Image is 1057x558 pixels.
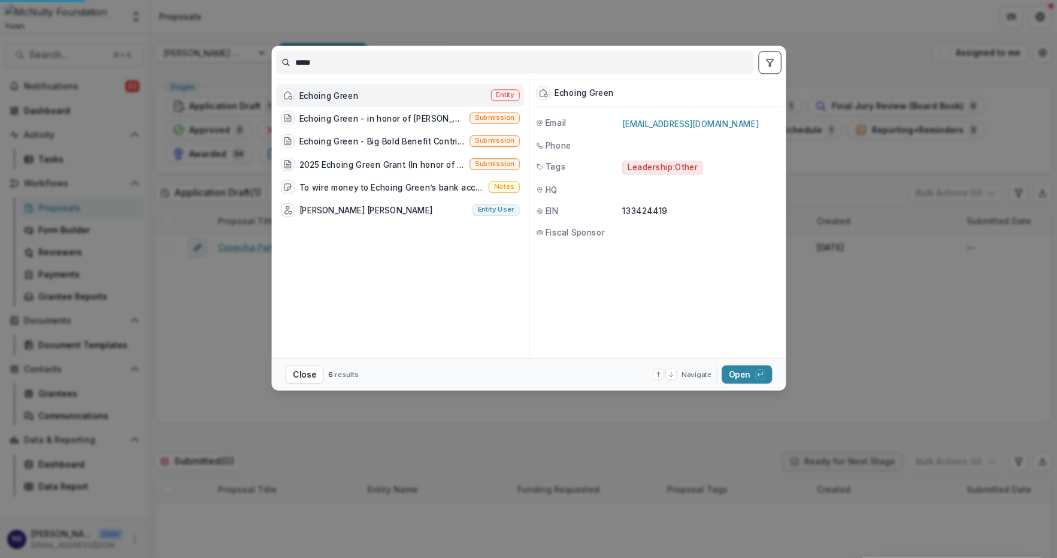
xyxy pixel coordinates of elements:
button: toggle filters [758,51,781,74]
div: 2025 Echoing Green Grant (In honor of [PERSON_NAME]) [299,158,465,170]
span: 6 [328,370,333,378]
a: [EMAIL_ADDRESS][DOMAIN_NAME] [622,119,758,128]
span: HQ [545,183,557,195]
span: Submission [474,114,514,122]
span: Tags [545,161,565,173]
button: Open [722,365,772,384]
span: Email [545,116,566,128]
div: Echoing Green [555,88,614,98]
span: Entity [496,91,514,99]
div: Echoing Green - in honor of [PERSON_NAME] [299,112,465,124]
span: Phone [545,140,571,152]
div: To wire money to Echoing Green’s bank account:Beneficiary name: Echoing GreenAddress: [STREET_ADD... [299,181,484,193]
span: results [335,370,358,378]
span: Fiscal Sponsor [545,226,604,238]
div: [PERSON_NAME] [PERSON_NAME] [299,204,432,216]
span: Notes [493,183,514,191]
div: Echoing Green [299,89,358,101]
span: Submission [474,137,514,145]
span: Leadership:Other [627,163,697,173]
span: Submission [474,160,514,168]
span: Navigate [681,369,711,379]
span: Entity user [477,206,514,214]
p: 133424419 [622,205,779,217]
span: EIN [545,205,558,217]
div: Echoing Green - Big Bold Benefit Contribution [299,135,465,147]
button: Close [285,365,323,384]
